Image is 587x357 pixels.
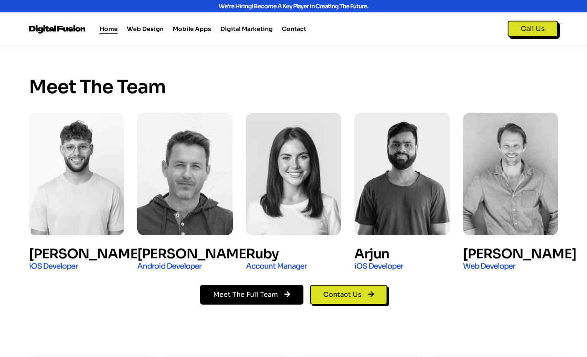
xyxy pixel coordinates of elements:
span: Contact Us [323,291,362,299]
h4: iOS Developer​ [29,261,124,272]
h4: [PERSON_NAME] [463,248,558,259]
a: Home [100,24,118,34]
h4: Android Developer​ [137,261,232,272]
h3: Meet the Team [29,75,558,99]
div: We're hiring! Become a key player in creating the future. [82,3,505,9]
a: Digital Marketing [220,24,273,34]
h4: Arjun [354,248,449,259]
h4: iOS Developer​ [354,261,449,272]
a: Mobile Apps [173,24,211,34]
a: Contact [282,24,306,34]
h4: [PERSON_NAME]​ [137,248,232,259]
span: Meet The Full Team [213,291,278,299]
h4: Account Manager [246,261,341,272]
a: Web Design [127,24,164,34]
span: Call Us [521,25,545,33]
a: Call Us [508,21,558,37]
a: Meet The Full Team [200,285,303,305]
h4: Ruby [246,248,341,259]
h4: [PERSON_NAME] [29,248,124,259]
a: Contact Us [310,285,387,305]
h4: Web Developer [463,261,558,272]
